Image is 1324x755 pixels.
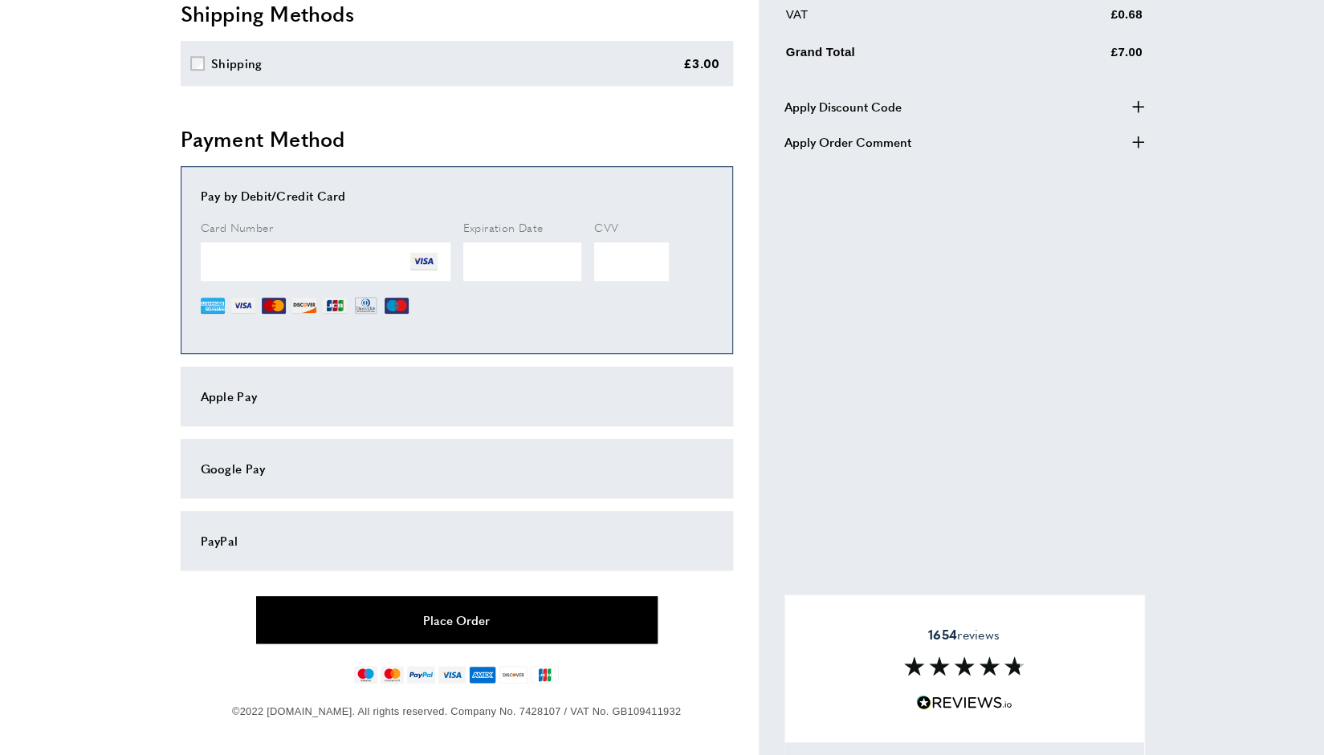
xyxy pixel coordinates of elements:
div: Apple Pay [201,387,713,406]
strong: 1654 [928,625,957,643]
h2: Payment Method [181,124,733,153]
span: ©2022 [DOMAIN_NAME]. All rights reserved. Company No. 7428107 / VAT No. GB109411932 [232,705,681,717]
iframe: Secure Credit Card Frame - CVV [594,242,669,281]
td: VAT [786,5,1030,36]
span: Apply Discount Code [784,97,902,116]
img: paypal [407,666,435,684]
img: MI.png [385,294,409,318]
img: Reviews.io 5 stars [916,695,1012,710]
img: mastercard [381,666,404,684]
div: Shipping [211,54,262,73]
img: DI.png [292,294,316,318]
iframe: Secure Credit Card Frame - Expiration Date [463,242,582,281]
div: £3.00 [683,54,720,73]
td: £0.68 [1032,5,1143,36]
span: Card Number [201,219,273,235]
div: PayPal [201,531,713,550]
span: Expiration Date [463,219,544,235]
img: maestro [354,666,377,684]
img: visa [438,666,465,684]
img: jcb [531,666,559,684]
span: Apply Order Comment [784,132,911,152]
button: Place Order [256,596,658,643]
td: Grand Total [786,39,1030,74]
img: Reviews section [904,656,1025,676]
img: DN.png [353,294,379,318]
div: Google Pay [201,459,713,478]
img: VI.png [231,294,255,318]
div: Pay by Debit/Credit Card [201,186,713,205]
img: MC.png [262,294,286,318]
img: JCB.png [323,294,347,318]
img: discover [499,666,528,684]
span: CVV [594,219,618,235]
span: reviews [928,627,1000,643]
td: £7.00 [1032,39,1143,74]
iframe: Secure Credit Card Frame - Credit Card Number [201,242,450,281]
img: AE.png [201,294,225,318]
img: american-express [469,666,497,684]
img: VI.png [410,248,438,275]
